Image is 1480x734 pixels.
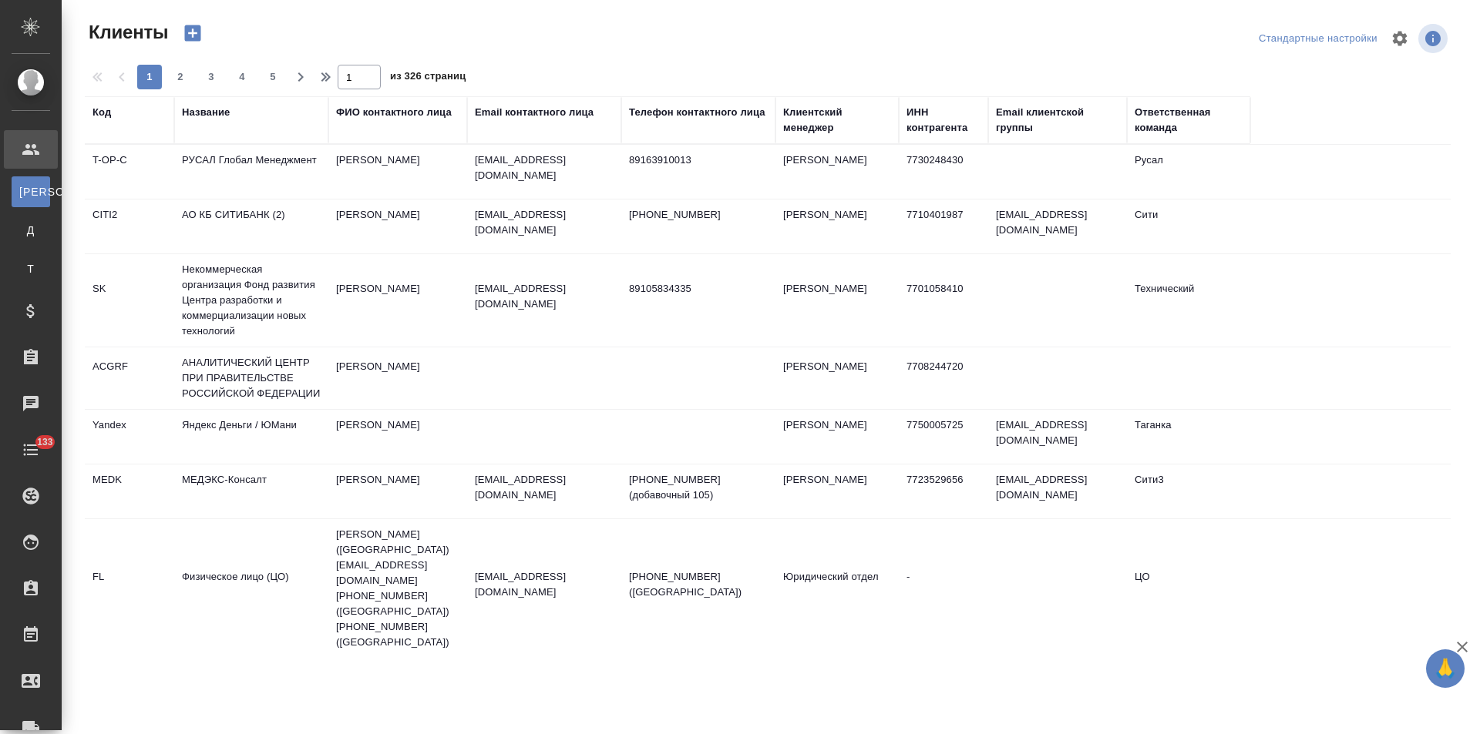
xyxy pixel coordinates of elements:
[475,207,614,238] p: [EMAIL_ADDRESS][DOMAIN_NAME]
[12,176,50,207] a: [PERSON_NAME]
[1418,24,1451,53] span: Посмотреть информацию
[629,569,768,600] p: [PHONE_NUMBER] ([GEOGRAPHIC_DATA])
[988,464,1127,518] td: [EMAIL_ADDRESS][DOMAIN_NAME]
[1127,561,1250,615] td: ЦО
[906,105,980,136] div: ИНН контрагента
[1426,649,1465,688] button: 🙏
[475,569,614,600] p: [EMAIL_ADDRESS][DOMAIN_NAME]
[168,69,193,85] span: 2
[174,410,328,464] td: Яндекс Деньги / ЮМани
[629,207,768,223] p: [PHONE_NUMBER]
[1432,652,1458,685] span: 🙏
[775,199,899,253] td: [PERSON_NAME]
[899,199,988,253] td: 7710401987
[996,105,1119,136] div: Email клиентской группы
[1127,464,1250,518] td: Сити3
[1381,20,1418,57] span: Настроить таблицу
[783,105,891,136] div: Клиентский менеджер
[328,199,467,253] td: [PERSON_NAME]
[899,464,988,518] td: 7723529656
[328,273,467,327] td: [PERSON_NAME]
[85,464,174,518] td: MEDK
[230,69,254,85] span: 4
[775,351,899,405] td: [PERSON_NAME]
[328,145,467,199] td: [PERSON_NAME]
[85,20,168,45] span: Клиенты
[199,69,224,85] span: 3
[174,145,328,199] td: РУСАЛ Глобал Менеджмент
[629,105,765,120] div: Телефон контактного лица
[12,253,50,284] a: Т
[899,145,988,199] td: 7730248430
[629,472,768,503] p: [PHONE_NUMBER] (добавочный 105)
[899,351,988,405] td: 7708244720
[775,410,899,464] td: [PERSON_NAME]
[174,199,328,253] td: АО КБ СИТИБАНК (2)
[988,410,1127,464] td: [EMAIL_ADDRESS][DOMAIN_NAME]
[328,519,467,658] td: [PERSON_NAME] ([GEOGRAPHIC_DATA]) [EMAIL_ADDRESS][DOMAIN_NAME] [PHONE_NUMBER] ([GEOGRAPHIC_DATA])...
[85,145,174,199] td: T-OP-C
[775,145,899,199] td: [PERSON_NAME]
[174,20,211,46] button: Создать
[85,273,174,327] td: SK
[174,254,328,347] td: Некоммерческая организация Фонд развития Центра разработки и коммерциализации новых технологий
[174,347,328,409] td: АНАЛИТИЧЕСКИЙ ЦЕНТР ПРИ ПРАВИТЕЛЬСТВЕ РОССИЙСКОЙ ФЕДЕРАЦИИ
[775,561,899,615] td: Юридический отдел
[1127,273,1250,327] td: Технический
[899,561,988,615] td: -
[174,561,328,615] td: Физическое лицо (ЦО)
[475,472,614,503] p: [EMAIL_ADDRESS][DOMAIN_NAME]
[85,410,174,464] td: Yandex
[899,273,988,327] td: 7701058410
[775,464,899,518] td: [PERSON_NAME]
[328,351,467,405] td: [PERSON_NAME]
[629,152,768,168] p: 89163910013
[4,431,58,469] a: 133
[85,561,174,615] td: FL
[19,184,42,199] span: [PERSON_NAME]
[629,281,768,297] p: 89105834335
[328,410,467,464] td: [PERSON_NAME]
[230,65,254,89] button: 4
[85,199,174,253] td: CITI2
[28,434,62,450] span: 133
[328,464,467,518] td: [PERSON_NAME]
[390,67,466,89] span: из 326 страниц
[19,223,42,238] span: Д
[19,261,42,277] span: Т
[475,105,594,120] div: Email контактного лица
[1255,27,1381,51] div: split button
[899,410,988,464] td: 7750005725
[199,65,224,89] button: 3
[168,65,193,89] button: 2
[1127,145,1250,199] td: Русал
[475,152,614,183] p: [EMAIL_ADDRESS][DOMAIN_NAME]
[1135,105,1243,136] div: Ответственная команда
[174,464,328,518] td: МЕДЭКС-Консалт
[182,105,230,120] div: Название
[1127,410,1250,464] td: Таганка
[261,65,285,89] button: 5
[12,215,50,246] a: Д
[85,351,174,405] td: ACGRF
[336,105,452,120] div: ФИО контактного лица
[988,199,1127,253] td: [EMAIL_ADDRESS][DOMAIN_NAME]
[261,69,285,85] span: 5
[1127,199,1250,253] td: Сити
[475,281,614,312] p: [EMAIL_ADDRESS][DOMAIN_NAME]
[92,105,111,120] div: Код
[775,273,899,327] td: [PERSON_NAME]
